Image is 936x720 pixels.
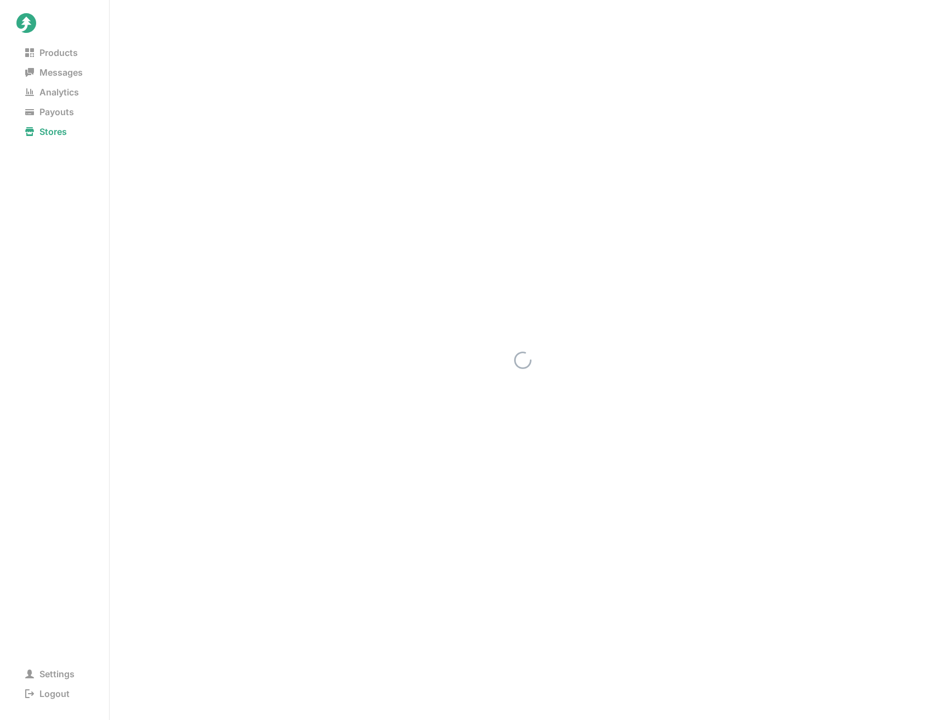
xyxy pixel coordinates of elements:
[16,666,83,682] span: Settings
[16,45,87,60] span: Products
[16,84,88,100] span: Analytics
[16,65,92,80] span: Messages
[16,104,83,120] span: Payouts
[16,686,78,701] span: Logout
[16,124,76,139] span: Stores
